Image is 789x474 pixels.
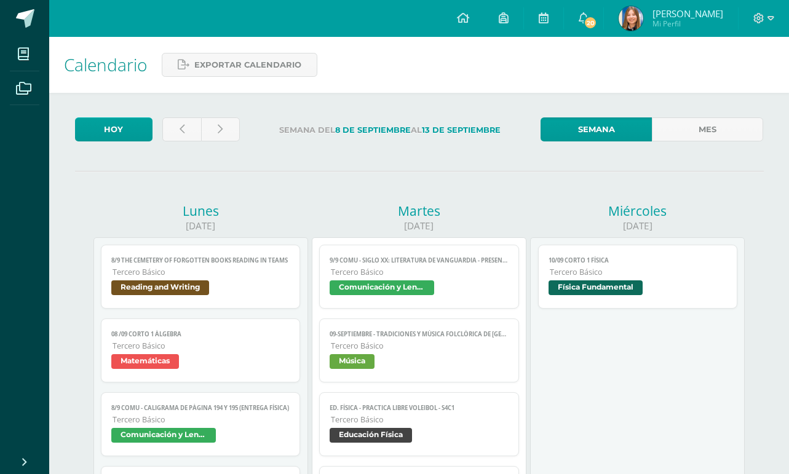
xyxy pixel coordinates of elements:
[75,117,153,141] a: Hoy
[319,392,519,456] a: Ed. Física - PRACTICA LIBRE Voleibol - S4C1Tercero BásicoEducación Física
[331,414,509,425] span: Tercero Básico
[619,6,643,31] img: 4bc0f6235ad3caadf354639d660304b4.png
[250,117,531,143] label: Semana del al
[111,330,290,338] span: 08 /09 Corto 1 Álgebra
[422,125,501,135] strong: 13 de Septiembre
[312,202,526,219] div: Martes
[319,318,519,382] a: 09-septiembre - Tradiciones y música folclórica de [GEOGRAPHIC_DATA]Tercero BásicoMúsica
[162,53,317,77] a: Exportar calendario
[652,7,723,20] span: [PERSON_NAME]
[111,404,290,412] span: 8/9 COMU - Caligrama de página 194 y 195 (Entrega física)
[319,245,519,309] a: 9/9 COMU - Siglo XX: Literatura de Vanguardia - presentaciónTercero BásicoComunicación y Lenguaje
[113,267,290,277] span: Tercero Básico
[330,428,412,443] span: Educación Física
[101,392,301,456] a: 8/9 COMU - Caligrama de página 194 y 195 (Entrega física)Tercero BásicoComunicación y Lenguaje
[101,245,301,309] a: 8/9 The Cemetery of Forgotten books reading in TEAMSTercero BásicoReading and Writing
[113,341,290,351] span: Tercero Básico
[312,219,526,232] div: [DATE]
[541,117,652,141] a: Semana
[652,18,723,29] span: Mi Perfil
[530,202,745,219] div: Miércoles
[330,404,509,412] span: Ed. Física - PRACTICA LIBRE Voleibol - S4C1
[652,117,763,141] a: Mes
[538,245,738,309] a: 10/09 Corto 1 FísicaTercero BásicoFísica Fundamental
[549,280,643,295] span: Física Fundamental
[113,414,290,425] span: Tercero Básico
[330,354,375,369] span: Música
[330,280,434,295] span: Comunicación y Lenguaje
[101,318,301,382] a: 08 /09 Corto 1 ÁlgebraTercero BásicoMatemáticas
[111,354,179,369] span: Matemáticas
[331,267,509,277] span: Tercero Básico
[194,53,301,76] span: Exportar calendario
[331,341,509,351] span: Tercero Básico
[93,219,308,232] div: [DATE]
[111,428,216,443] span: Comunicación y Lenguaje
[584,16,597,30] span: 20
[335,125,411,135] strong: 8 de Septiembre
[530,219,745,232] div: [DATE]
[93,202,308,219] div: Lunes
[549,256,728,264] span: 10/09 Corto 1 Física
[111,280,209,295] span: Reading and Writing
[330,330,509,338] span: 09-septiembre - Tradiciones y música folclórica de [GEOGRAPHIC_DATA]
[330,256,509,264] span: 9/9 COMU - Siglo XX: Literatura de Vanguardia - presentación
[550,267,728,277] span: Tercero Básico
[64,53,147,76] span: Calendario
[111,256,290,264] span: 8/9 The Cemetery of Forgotten books reading in TEAMS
